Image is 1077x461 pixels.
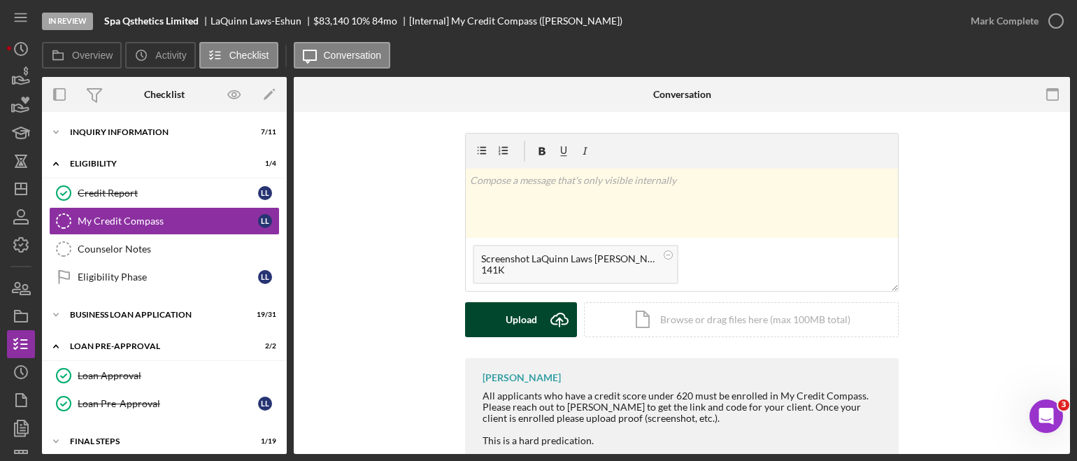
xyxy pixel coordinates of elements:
[49,207,280,235] a: My Credit CompassLL
[481,264,656,276] div: 141K
[49,362,280,390] a: Loan Approval
[483,435,885,446] div: This is a hard predication.
[251,159,276,168] div: 1 / 4
[211,15,313,27] div: LaQuinn Laws-Eshun
[199,42,278,69] button: Checklist
[483,372,561,383] div: [PERSON_NAME]
[258,397,272,411] div: L L
[78,215,258,227] div: My Credit Compass
[251,437,276,446] div: 1 / 19
[72,50,113,61] label: Overview
[351,15,370,27] div: 10 %
[653,89,711,100] div: Conversation
[42,42,122,69] button: Overview
[70,311,241,319] div: BUSINESS LOAN APPLICATION
[409,15,622,27] div: [Internal] My Credit Compass ([PERSON_NAME])
[70,128,241,136] div: INQUIRY INFORMATION
[971,7,1039,35] div: Mark Complete
[78,271,258,283] div: Eligibility Phase
[465,302,577,337] button: Upload
[372,15,397,27] div: 84 mo
[70,437,241,446] div: FINAL STEPS
[49,179,280,207] a: Credit ReportLL
[42,13,93,30] div: In Review
[258,270,272,284] div: L L
[78,398,258,409] div: Loan Pre-Approval
[78,370,279,381] div: Loan Approval
[324,50,382,61] label: Conversation
[155,50,186,61] label: Activity
[229,50,269,61] label: Checklist
[49,390,280,418] a: Loan Pre-ApprovalLL
[125,42,195,69] button: Activity
[251,311,276,319] div: 19 / 31
[70,342,241,350] div: LOAN PRE-APPROVAL
[104,15,199,27] b: Spa Qsthetics Limited
[70,159,241,168] div: ELIGIBILITY
[258,214,272,228] div: L L
[483,390,885,424] div: All applicants who have a credit score under 620 must be enrolled in My Credit Compass. Please re...
[144,89,185,100] div: Checklist
[313,15,349,27] span: $83,140
[294,42,391,69] button: Conversation
[78,187,258,199] div: Credit Report
[481,253,656,264] div: Screenshot LaQuinn Laws [PERSON_NAME] mcc.pdf
[251,342,276,350] div: 2 / 2
[49,263,280,291] a: Eligibility PhaseLL
[957,7,1070,35] button: Mark Complete
[251,128,276,136] div: 7 / 11
[78,243,279,255] div: Counselor Notes
[258,186,272,200] div: L L
[1058,399,1069,411] span: 3
[506,302,537,337] div: Upload
[1029,399,1063,433] iframe: Intercom live chat
[49,235,280,263] a: Counselor Notes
